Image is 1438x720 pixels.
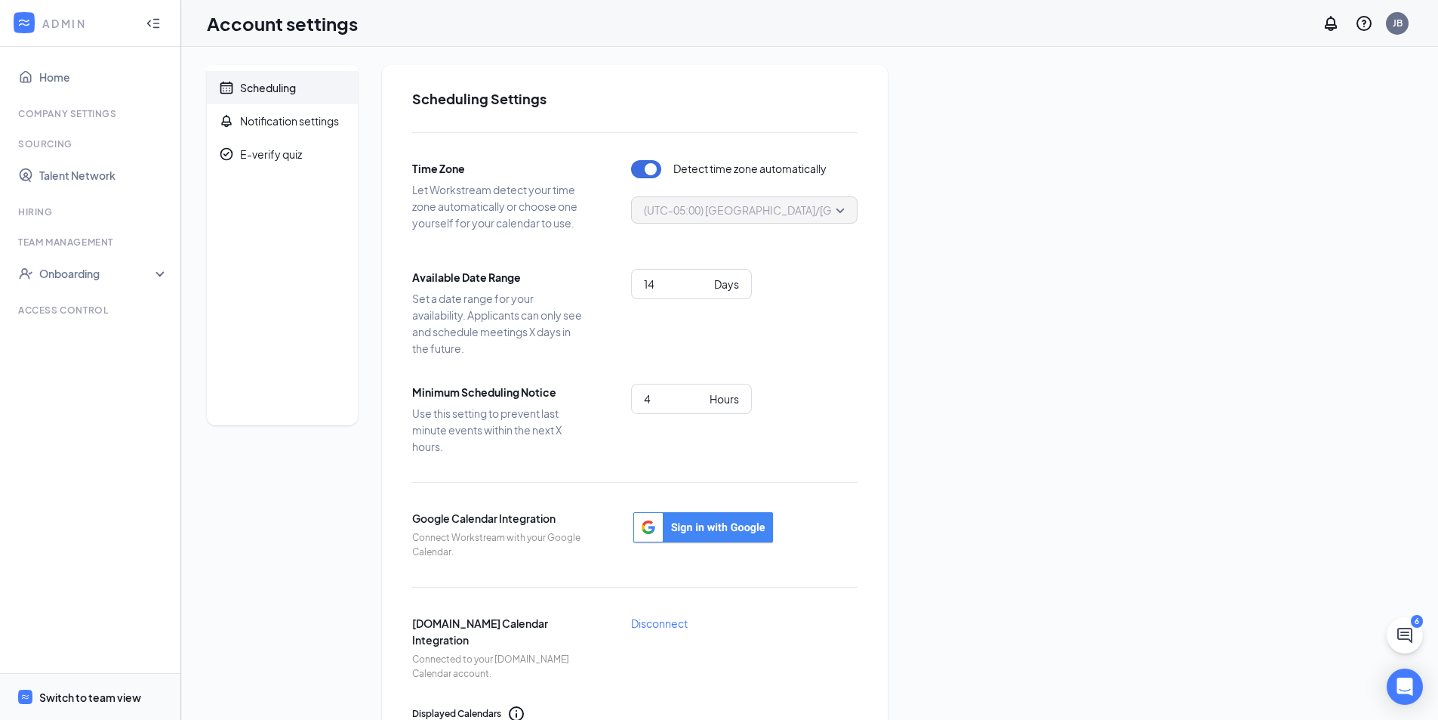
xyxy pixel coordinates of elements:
div: Hiring [18,205,165,218]
span: Let Workstream detect your time zone automatically or choose one yourself for your calendar to use. [412,181,586,231]
svg: Notifications [1322,14,1340,32]
div: Notification settings [240,113,339,128]
button: ChatActive [1387,617,1423,654]
span: [DOMAIN_NAME] Calendar Integration [412,615,586,648]
div: Days [714,276,739,292]
span: Detect time zone automatically [673,160,827,178]
div: Scheduling [240,80,296,95]
span: Available Date Range [412,269,586,286]
a: BellNotification settings [207,104,358,138]
div: 6 [1411,615,1423,628]
div: Team Management [18,236,165,249]
div: JB [1393,17,1403,29]
span: Time Zone [412,160,586,177]
span: Use this setting to prevent last minute events within the next X hours. [412,405,586,455]
span: Minimum Scheduling Notice [412,384,586,400]
h1: Account settings [207,11,358,36]
h2: Scheduling Settings [412,89,858,108]
div: Switch to team view [39,690,141,705]
svg: WorkstreamLogo [17,15,32,30]
svg: ChatActive [1396,626,1414,644]
div: Hours [710,391,739,407]
div: Access control [18,304,165,317]
svg: WorkstreamLogo [20,692,30,702]
div: Onboarding [39,266,156,281]
span: Set a date range for your availability. Applicants can only see and schedule meetings X days in t... [412,290,586,357]
div: ADMIN [42,16,132,31]
a: CalendarScheduling [207,71,358,104]
svg: CheckmarkCircle [219,147,234,162]
span: Google Calendar Integration [412,510,586,527]
a: Disconnect [631,615,688,632]
svg: Collapse [146,16,161,31]
span: Connected to your [DOMAIN_NAME] Calendar account. [412,653,586,681]
div: Sourcing [18,138,165,150]
div: Open Intercom Messenger [1387,669,1423,705]
span: (UTC-05:00) [GEOGRAPHIC_DATA]/[GEOGRAPHIC_DATA] - Central Time [644,199,1001,221]
svg: Calendar [219,80,234,95]
a: Home [39,62,168,92]
div: E-verify quiz [240,147,302,162]
a: CheckmarkCircleE-verify quiz [207,138,358,171]
a: Talent Network [39,160,168,190]
svg: UserCheck [18,266,33,281]
svg: Bell [219,113,234,128]
span: Connect Workstream with your Google Calendar. [412,531,586,560]
svg: QuestionInfo [1355,14,1373,32]
div: Company Settings [18,107,165,120]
